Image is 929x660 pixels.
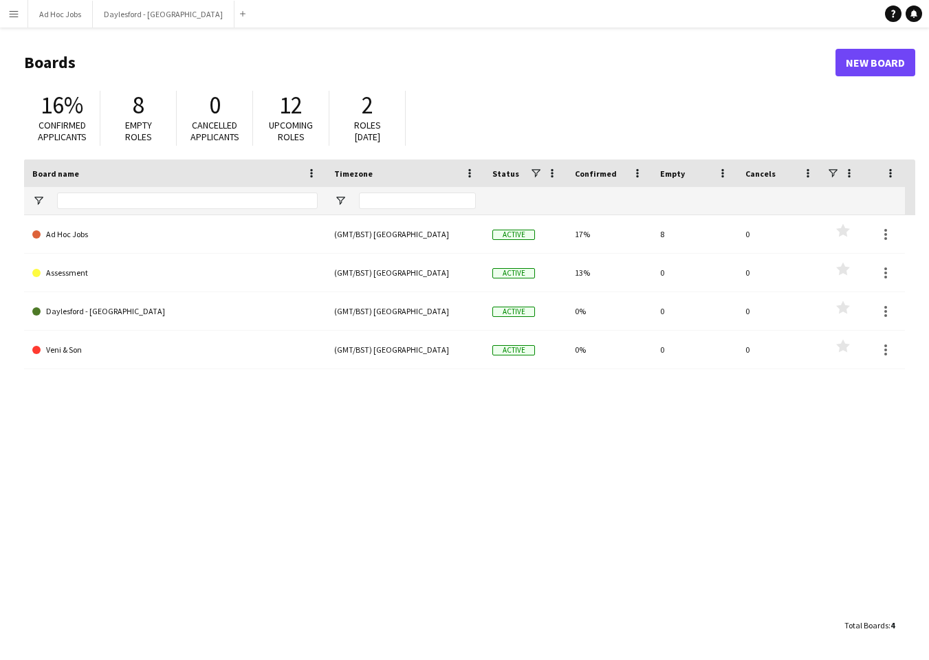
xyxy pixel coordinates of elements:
[28,1,93,27] button: Ad Hoc Jobs
[737,254,822,291] div: 0
[38,119,87,143] span: Confirmed applicants
[844,612,895,639] div: :
[492,307,535,317] span: Active
[835,49,915,76] a: New Board
[41,90,83,120] span: 16%
[279,90,303,120] span: 12
[745,168,776,179] span: Cancels
[93,1,234,27] button: Daylesford - [GEOGRAPHIC_DATA]
[660,168,685,179] span: Empty
[844,620,888,630] span: Total Boards
[567,331,652,368] div: 0%
[737,215,822,253] div: 0
[32,195,45,207] button: Open Filter Menu
[567,292,652,330] div: 0%
[652,215,737,253] div: 8
[492,168,519,179] span: Status
[326,292,484,330] div: (GMT/BST) [GEOGRAPHIC_DATA]
[269,119,313,143] span: Upcoming roles
[190,119,239,143] span: Cancelled applicants
[890,620,895,630] span: 4
[567,215,652,253] div: 17%
[737,331,822,368] div: 0
[133,90,144,120] span: 8
[652,331,737,368] div: 0
[334,168,373,179] span: Timezone
[334,195,347,207] button: Open Filter Menu
[57,192,318,209] input: Board name Filter Input
[362,90,373,120] span: 2
[567,254,652,291] div: 13%
[354,119,381,143] span: Roles [DATE]
[32,331,318,369] a: Veni & Son
[575,168,617,179] span: Confirmed
[652,254,737,291] div: 0
[32,215,318,254] a: Ad Hoc Jobs
[492,268,535,278] span: Active
[359,192,476,209] input: Timezone Filter Input
[326,215,484,253] div: (GMT/BST) [GEOGRAPHIC_DATA]
[326,331,484,368] div: (GMT/BST) [GEOGRAPHIC_DATA]
[32,254,318,292] a: Assessment
[492,345,535,355] span: Active
[737,292,822,330] div: 0
[652,292,737,330] div: 0
[492,230,535,240] span: Active
[125,119,152,143] span: Empty roles
[32,292,318,331] a: Daylesford - [GEOGRAPHIC_DATA]
[326,254,484,291] div: (GMT/BST) [GEOGRAPHIC_DATA]
[32,168,79,179] span: Board name
[24,52,835,73] h1: Boards
[209,90,221,120] span: 0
